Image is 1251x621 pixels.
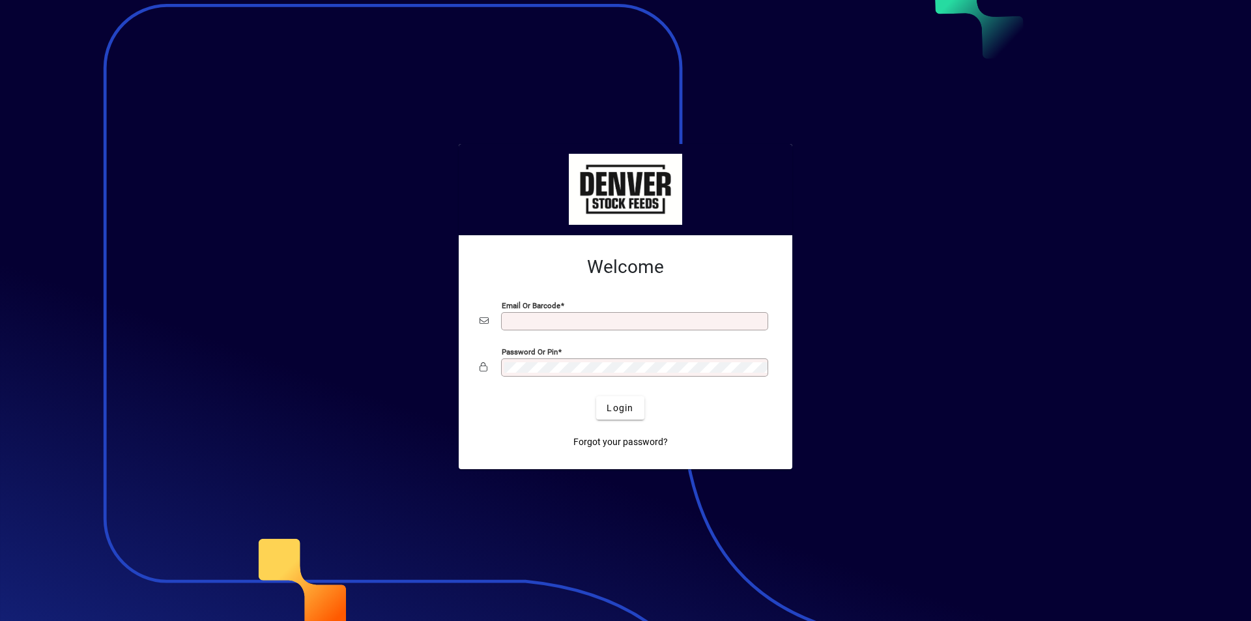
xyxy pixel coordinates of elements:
[607,401,633,415] span: Login
[596,396,644,420] button: Login
[480,256,771,278] h2: Welcome
[502,347,558,356] mat-label: Password or Pin
[502,301,560,310] mat-label: Email or Barcode
[573,435,668,449] span: Forgot your password?
[568,430,673,454] a: Forgot your password?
